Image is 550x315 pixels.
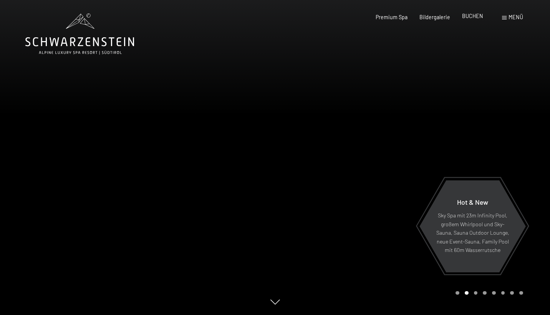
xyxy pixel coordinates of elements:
span: Hot & New [457,198,488,206]
div: Carousel Page 8 [519,291,523,295]
div: Carousel Page 5 [492,291,496,295]
div: Carousel Page 6 [501,291,505,295]
div: Carousel Page 1 [456,291,459,295]
a: Bildergalerie [419,14,450,20]
div: Carousel Pagination [453,291,523,295]
div: Carousel Page 7 [510,291,514,295]
span: Menü [509,14,523,20]
a: Premium Spa [376,14,408,20]
a: Hot & New Sky Spa mit 23m Infinity Pool, großem Whirlpool und Sky-Sauna, Sauna Outdoor Lounge, ne... [419,180,526,273]
div: Carousel Page 4 [483,291,487,295]
a: BUCHEN [462,13,483,19]
div: Carousel Page 2 (Current Slide) [465,291,469,295]
p: Sky Spa mit 23m Infinity Pool, großem Whirlpool und Sky-Sauna, Sauna Outdoor Lounge, neue Event-S... [436,211,509,255]
div: Carousel Page 3 [474,291,478,295]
